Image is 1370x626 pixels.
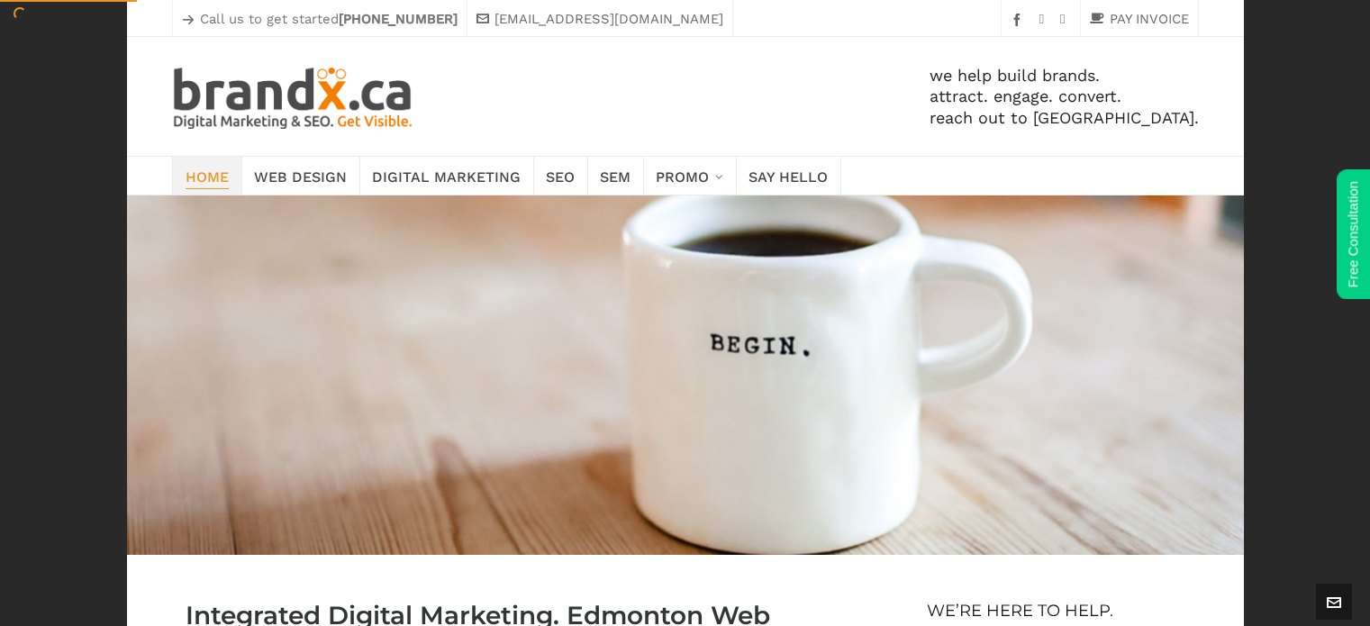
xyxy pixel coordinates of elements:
span: SEM [600,163,631,188]
a: [EMAIL_ADDRESS][DOMAIN_NAME] [476,8,723,30]
a: twitter [1060,13,1070,27]
a: Web Design [241,157,360,195]
span: Say Hello [749,163,828,188]
span: SEO [546,163,575,188]
a: SEO [533,157,588,195]
span: Digital Marketing [372,163,521,188]
div: we help build brands. attract. engage. convert. reach out to [GEOGRAPHIC_DATA]. [415,37,1198,156]
a: Home [172,157,242,195]
span: Home [186,163,229,188]
strong: [PHONE_NUMBER] [339,11,458,27]
span: Promo [656,163,709,188]
a: instagram [1039,13,1049,27]
img: Edmonton SEO. SEM. Web Design. Print. Brandx Digital Marketing & SEO [172,64,416,129]
p: Call us to get started [182,8,458,30]
a: Say Hello [736,157,841,195]
a: Digital Marketing [359,157,534,195]
a: PAY INVOICE [1090,8,1189,30]
a: Promo [643,157,737,195]
a: facebook [1011,13,1029,26]
a: SEM [587,157,644,195]
span: Web Design [254,163,347,188]
h4: We’re Here To Help. [927,600,1113,621]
